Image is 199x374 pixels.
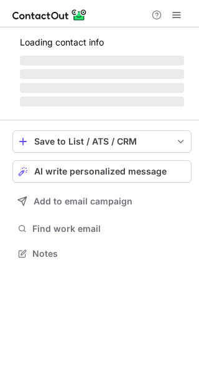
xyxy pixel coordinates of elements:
span: Find work email [32,223,187,234]
span: ‌ [20,97,184,107]
button: AI write personalized message [12,160,192,183]
div: Save to List / ATS / CRM [34,137,170,146]
span: ‌ [20,83,184,93]
span: Add to email campaign [34,196,132,206]
button: save-profile-one-click [12,130,192,153]
button: Notes [12,245,192,262]
span: Notes [32,248,187,259]
button: Find work email [12,220,192,237]
span: AI write personalized message [34,166,167,176]
p: Loading contact info [20,37,184,47]
span: ‌ [20,55,184,65]
button: Add to email campaign [12,190,192,213]
span: ‌ [20,69,184,79]
img: ContactOut v5.3.10 [12,7,87,22]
